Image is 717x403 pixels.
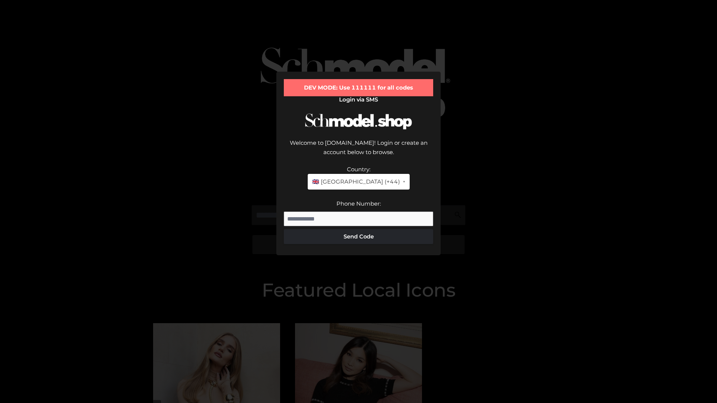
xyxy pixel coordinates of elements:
img: Schmodel Logo [302,107,415,136]
div: Welcome to [DOMAIN_NAME]! Login or create an account below to browse. [284,138,433,165]
div: DEV MODE: Use 111111 for all codes [284,79,433,96]
label: Phone Number: [336,200,381,207]
h2: Login via SMS [284,96,433,103]
button: Send Code [284,229,433,244]
label: Country: [347,166,370,173]
span: 🇬🇧 [GEOGRAPHIC_DATA] (+44) [312,177,400,187]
